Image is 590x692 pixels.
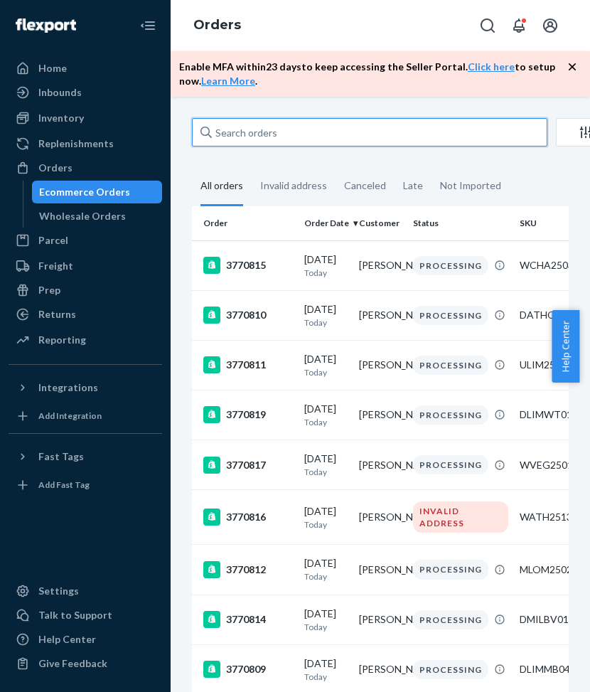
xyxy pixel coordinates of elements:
[203,509,293,526] div: 3770816
[203,661,293,678] div: 3770809
[440,167,501,204] div: Not Imported
[304,556,348,582] div: [DATE]
[413,660,488,679] div: PROCESSING
[353,440,408,490] td: [PERSON_NAME]
[473,11,502,40] button: Open Search Box
[304,518,348,531] p: Today
[304,452,348,478] div: [DATE]
[9,229,162,252] a: Parcel
[203,406,293,423] div: 3770819
[38,608,112,622] div: Talk to Support
[304,302,348,329] div: [DATE]
[193,17,241,33] a: Orders
[38,656,107,671] div: Give Feedback
[260,167,327,204] div: Invalid address
[413,306,488,325] div: PROCESSING
[39,185,130,199] div: Ecommerce Orders
[39,209,126,223] div: Wholesale Orders
[38,449,84,464] div: Fast Tags
[203,611,293,628] div: 3770814
[192,206,299,240] th: Order
[38,380,98,395] div: Integrations
[304,366,348,378] p: Today
[344,167,386,204] div: Canceled
[32,181,163,203] a: Ecommerce Orders
[32,205,163,228] a: Wholesale Orders
[38,259,73,273] div: Freight
[552,310,579,383] button: Help Center
[304,621,348,633] p: Today
[16,18,76,33] img: Flexport logo
[353,240,408,290] td: [PERSON_NAME]
[9,132,162,155] a: Replenishments
[304,466,348,478] p: Today
[9,405,162,427] a: Add Integration
[413,256,488,275] div: PROCESSING
[134,11,162,40] button: Close Navigation
[9,156,162,179] a: Orders
[38,410,102,422] div: Add Integration
[38,233,68,247] div: Parcel
[9,329,162,351] a: Reporting
[200,167,243,206] div: All orders
[9,107,162,129] a: Inventory
[359,217,402,229] div: Customer
[304,656,348,683] div: [DATE]
[304,352,348,378] div: [DATE]
[407,206,514,240] th: Status
[304,252,348,279] div: [DATE]
[299,206,353,240] th: Order Date
[203,356,293,373] div: 3770811
[413,455,488,474] div: PROCESSING
[9,474,162,496] a: Add Fast Tag
[304,671,348,683] p: Today
[38,85,82,100] div: Inbounds
[468,60,515,73] a: Click here
[38,584,79,598] div: Settings
[353,545,408,595] td: [PERSON_NAME]
[353,595,408,644] td: [PERSON_NAME]
[413,405,488,425] div: PROCESSING
[413,610,488,629] div: PROCESSING
[203,307,293,324] div: 3770810
[9,628,162,651] a: Help Center
[38,111,84,125] div: Inventory
[38,632,96,646] div: Help Center
[9,57,162,80] a: Home
[304,504,348,531] div: [DATE]
[9,279,162,302] a: Prep
[28,10,80,23] span: Support
[192,118,547,147] input: Search orders
[403,167,423,204] div: Late
[38,307,76,321] div: Returns
[304,316,348,329] p: Today
[304,416,348,428] p: Today
[9,580,162,602] a: Settings
[203,561,293,578] div: 3770812
[9,303,162,326] a: Returns
[353,390,408,440] td: [PERSON_NAME]
[38,479,90,491] div: Add Fast Tag
[9,652,162,675] button: Give Feedback
[505,11,533,40] button: Open notifications
[38,137,114,151] div: Replenishments
[38,333,86,347] div: Reporting
[9,255,162,277] a: Freight
[203,257,293,274] div: 3770815
[304,402,348,428] div: [DATE]
[203,457,293,474] div: 3770817
[304,607,348,633] div: [DATE]
[38,61,67,75] div: Home
[304,570,348,582] p: Today
[353,290,408,340] td: [PERSON_NAME]
[413,501,508,533] div: INVALID ADDRESS
[179,60,567,88] p: Enable MFA within 23 days to keep accessing the Seller Portal. to setup now. .
[9,376,162,399] button: Integrations
[353,490,408,545] td: [PERSON_NAME]
[9,81,162,104] a: Inbounds
[536,11,564,40] button: Open account menu
[9,445,162,468] button: Fast Tags
[413,356,488,375] div: PROCESSING
[38,161,73,175] div: Orders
